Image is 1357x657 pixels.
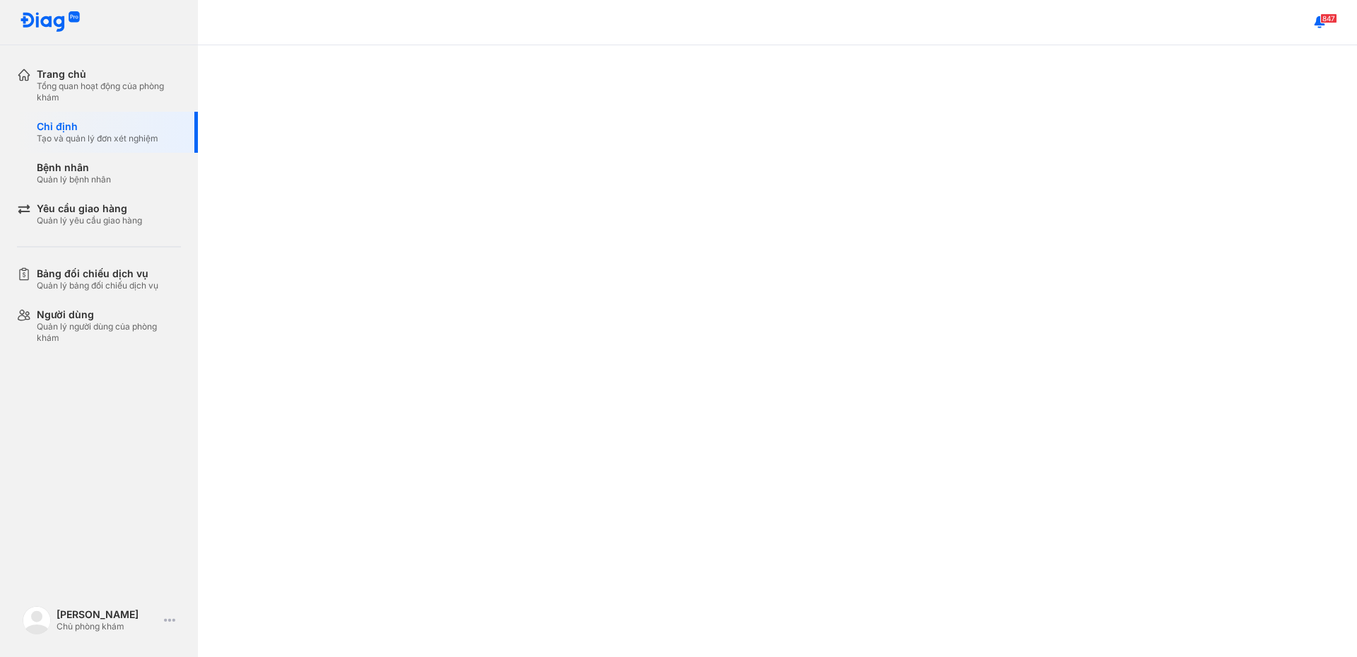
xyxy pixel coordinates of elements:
[37,161,111,174] div: Bệnh nhân
[37,174,111,185] div: Quản lý bệnh nhân
[37,321,181,344] div: Quản lý người dùng của phòng khám
[1320,13,1337,23] span: 847
[37,308,181,321] div: Người dùng
[57,608,158,621] div: [PERSON_NAME]
[23,606,51,634] img: logo
[37,215,142,226] div: Quản lý yêu cầu giao hàng
[37,280,158,291] div: Quản lý bảng đối chiếu dịch vụ
[37,81,181,103] div: Tổng quan hoạt động của phòng khám
[37,202,142,215] div: Yêu cầu giao hàng
[20,11,81,33] img: logo
[37,120,158,133] div: Chỉ định
[57,621,158,632] div: Chủ phòng khám
[37,68,181,81] div: Trang chủ
[37,133,158,144] div: Tạo và quản lý đơn xét nghiệm
[37,267,158,280] div: Bảng đối chiếu dịch vụ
